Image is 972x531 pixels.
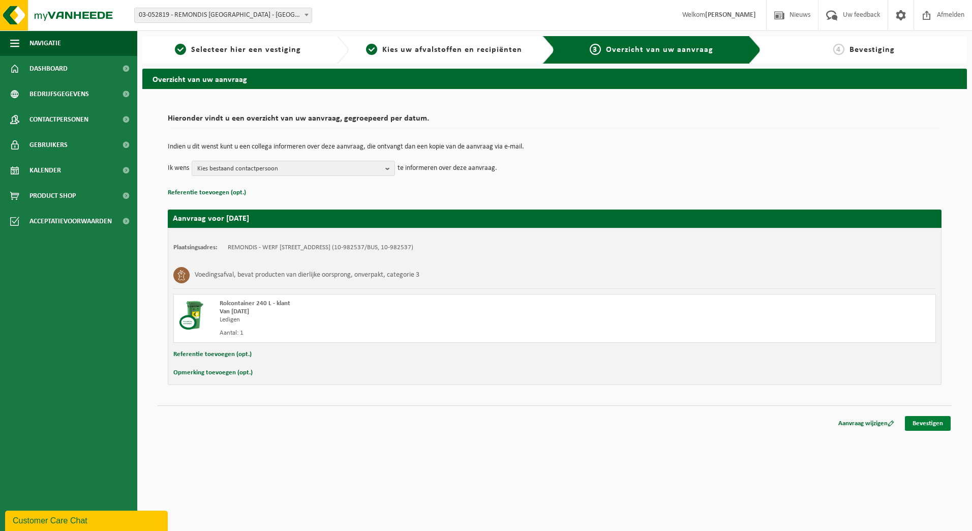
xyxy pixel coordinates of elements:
[168,143,941,151] p: Indien u dit wenst kunt u een collega informeren over deze aanvraag, die ontvangt dan een kopie v...
[192,161,395,176] button: Kies bestaand contactpersoon
[606,46,713,54] span: Overzicht van uw aanvraag
[220,308,249,315] strong: Van [DATE]
[29,132,68,158] span: Gebruikers
[197,161,381,176] span: Kies bestaand contactpersoon
[29,81,89,107] span: Bedrijfsgegevens
[29,31,61,56] span: Navigatie
[29,56,68,81] span: Dashboard
[175,44,186,55] span: 1
[134,8,312,23] span: 03-052819 - REMONDIS WEST-VLAANDEREN - OOSTENDE
[398,161,497,176] p: te informeren over deze aanvraag.
[135,8,312,22] span: 03-052819 - REMONDIS WEST-VLAANDEREN - OOSTENDE
[191,46,301,54] span: Selecteer hier een vestiging
[366,44,377,55] span: 2
[220,316,595,324] div: Ledigen
[179,300,209,330] img: WB-0240-CU.png
[382,46,522,54] span: Kies uw afvalstoffen en recipiënten
[173,348,252,361] button: Referentie toevoegen (opt.)
[195,267,419,283] h3: Voedingsafval, bevat producten van dierlijke oorsprong, onverpakt, categorie 3
[705,11,756,19] strong: [PERSON_NAME]
[220,329,595,337] div: Aantal: 1
[833,44,844,55] span: 4
[29,183,76,209] span: Product Shop
[173,215,249,223] strong: Aanvraag voor [DATE]
[29,107,88,132] span: Contactpersonen
[173,244,218,251] strong: Plaatsingsadres:
[168,114,941,128] h2: Hieronder vindt u een overzicht van uw aanvraag, gegroepeerd per datum.
[168,161,189,176] p: Ik wens
[354,44,535,56] a: 2Kies uw afvalstoffen en recipiënten
[5,509,170,531] iframe: chat widget
[590,44,601,55] span: 3
[29,209,112,234] span: Acceptatievoorwaarden
[849,46,895,54] span: Bevestiging
[831,416,902,431] a: Aanvraag wijzigen
[168,186,246,199] button: Referentie toevoegen (opt.)
[29,158,61,183] span: Kalender
[228,244,413,252] td: REMONDIS - WERF [STREET_ADDRESS] (10-982537/BUS, 10-982537)
[220,300,290,307] span: Rolcontainer 240 L - klant
[905,416,951,431] a: Bevestigen
[173,366,253,379] button: Opmerking toevoegen (opt.)
[142,69,967,88] h2: Overzicht van uw aanvraag
[147,44,328,56] a: 1Selecteer hier een vestiging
